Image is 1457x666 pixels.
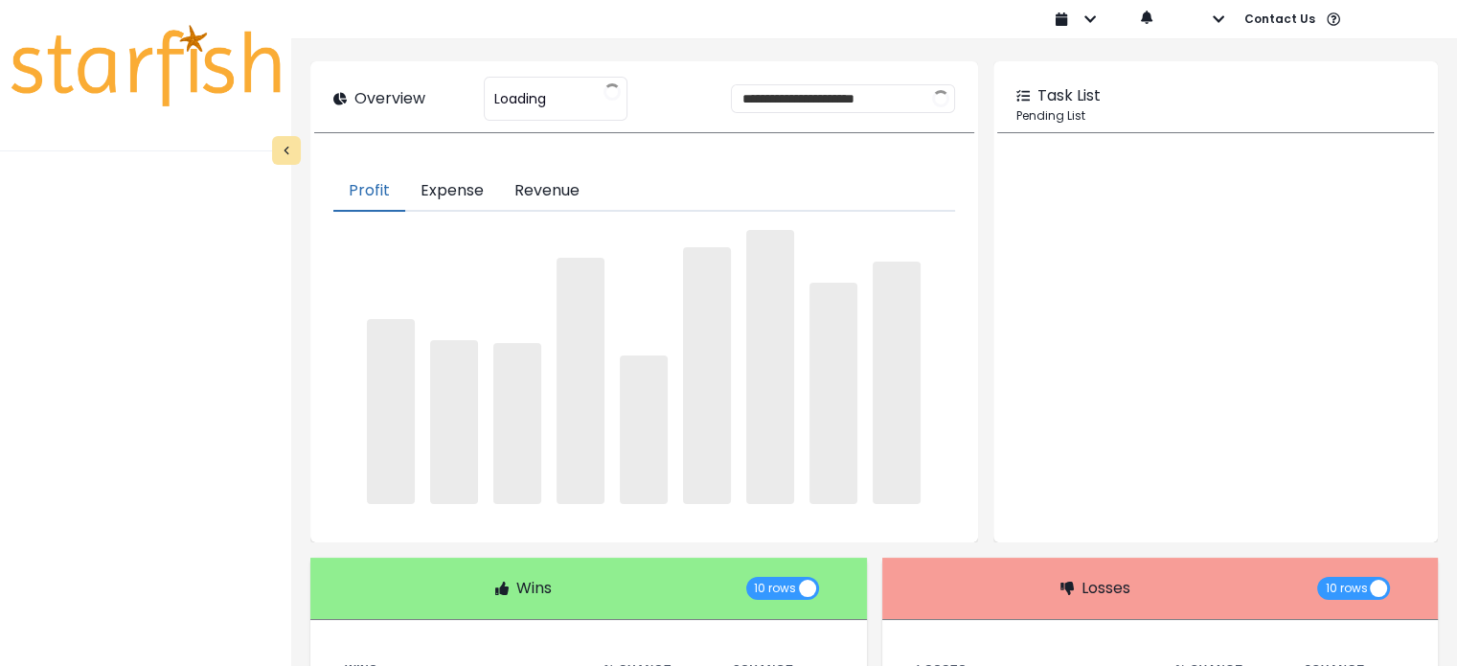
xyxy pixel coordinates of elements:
[557,258,604,505] span: ‌
[430,340,478,504] span: ‌
[746,230,794,504] span: ‌
[620,356,668,504] span: ‌
[494,79,546,119] span: Loading
[1325,577,1367,600] span: 10 rows
[873,262,921,504] span: ‌
[1016,107,1415,125] p: Pending List
[754,577,796,600] span: 10 rows
[1037,84,1101,107] p: Task List
[683,247,731,504] span: ‌
[367,319,415,504] span: ‌
[405,172,499,212] button: Expense
[1081,577,1130,600] p: Losses
[516,577,552,600] p: Wins
[333,172,405,212] button: Profit
[499,172,595,212] button: Revenue
[354,87,425,110] p: Overview
[493,343,541,504] span: ‌
[809,283,857,505] span: ‌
